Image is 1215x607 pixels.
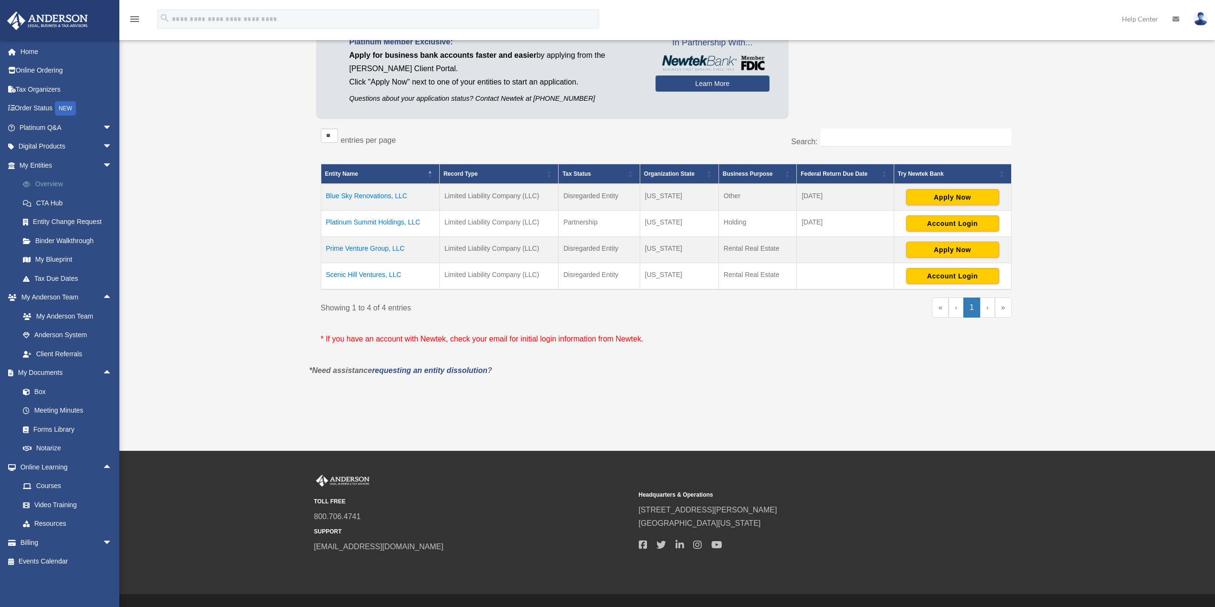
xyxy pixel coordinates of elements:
[906,268,999,284] button: Account Login
[314,543,444,551] a: [EMAIL_ADDRESS][DOMAIN_NAME]
[341,136,396,144] label: entries per page
[562,170,591,177] span: Tax Status
[13,344,127,363] a: Client Referrals
[13,175,127,194] a: Overview
[13,231,127,250] a: Binder Walkthrough
[103,288,122,308] span: arrow_drop_up
[7,363,127,383] a: My Documentsarrow_drop_up
[655,35,770,51] span: In Partnership With...
[559,210,640,236] td: Partnership
[906,272,999,279] a: Account Login
[13,439,127,458] a: Notarize
[103,156,122,175] span: arrow_drop_down
[797,210,894,236] td: [DATE]
[797,184,894,211] td: [DATE]
[13,326,127,345] a: Anderson System
[7,99,127,118] a: Order StatusNEW
[4,11,91,30] img: Anderson Advisors Platinum Portal
[103,137,122,157] span: arrow_drop_down
[559,236,640,263] td: Disregarded Entity
[321,236,439,263] td: Prime Venture Group, LLC
[559,164,640,184] th: Tax Status: Activate to sort
[13,382,127,401] a: Box
[7,552,127,571] a: Events Calendar
[559,184,640,211] td: Disregarded Entity
[13,420,127,439] a: Forms Library
[321,210,439,236] td: Platinum Summit Holdings, LLC
[321,184,439,211] td: Blue Sky Renovations, LLC
[718,236,796,263] td: Rental Real Estate
[559,263,640,289] td: Disregarded Entity
[655,75,770,92] a: Learn More
[980,298,995,318] a: Next
[718,164,796,184] th: Business Purpose: Activate to sort
[639,490,957,500] small: Headquarters & Operations
[640,184,718,211] td: [US_STATE]
[103,363,122,383] span: arrow_drop_up
[7,458,127,477] a: Online Learningarrow_drop_up
[349,93,641,105] p: Questions about your application status? Contact Newtek at [PHONE_NUMBER]
[963,298,980,318] a: 1
[7,118,127,137] a: Platinum Q&Aarrow_drop_down
[439,164,558,184] th: Record Type: Activate to sort
[639,519,761,527] a: [GEOGRAPHIC_DATA][US_STATE]
[13,269,127,288] a: Tax Due Dates
[103,118,122,138] span: arrow_drop_down
[7,533,127,552] a: Billingarrow_drop_down
[314,512,361,521] a: 800.706.4741
[718,263,796,289] td: Rental Real Estate
[644,170,695,177] span: Organization State
[7,80,127,99] a: Tax Organizers
[7,42,127,61] a: Home
[640,210,718,236] td: [US_STATE]
[13,477,127,496] a: Courses
[321,263,439,289] td: Scenic Hill Ventures, LLC
[797,164,894,184] th: Federal Return Due Date: Activate to sort
[13,213,127,232] a: Entity Change Request
[103,533,122,553] span: arrow_drop_down
[159,13,170,23] i: search
[444,170,478,177] span: Record Type
[7,288,127,307] a: My Anderson Teamarrow_drop_up
[640,263,718,289] td: [US_STATE]
[309,366,492,374] em: *Need assistance ?
[349,35,641,49] p: Platinum Member Exclusive:
[349,51,537,59] span: Apply for business bank accounts faster and easier
[639,506,777,514] a: [STREET_ADDRESS][PERSON_NAME]
[640,236,718,263] td: [US_STATE]
[321,164,439,184] th: Entity Name: Activate to invert sorting
[321,298,659,315] div: Showing 1 to 4 of 4 entries
[906,189,999,205] button: Apply Now
[898,168,997,180] span: Try Newtek Bank
[13,307,127,326] a: My Anderson Team
[439,236,558,263] td: Limited Liability Company (LLC)
[372,366,487,374] a: requesting an entity dissolution
[906,219,999,227] a: Account Login
[349,75,641,89] p: Click "Apply Now" next to one of your entities to start an application.
[129,13,140,25] i: menu
[321,332,1012,346] p: * If you have an account with Newtek, check your email for initial login information from Newtek.
[13,193,127,213] a: CTA Hub
[439,184,558,211] td: Limited Liability Company (LLC)
[314,527,632,537] small: SUPPORT
[13,495,127,514] a: Video Training
[13,514,127,533] a: Resources
[723,170,773,177] span: Business Purpose
[129,17,140,25] a: menu
[439,210,558,236] td: Limited Liability Company (LLC)
[894,164,1011,184] th: Try Newtek Bank : Activate to sort
[325,170,358,177] span: Entity Name
[906,242,999,258] button: Apply Now
[103,458,122,477] span: arrow_drop_up
[7,156,127,175] a: My Entitiesarrow_drop_down
[718,210,796,236] td: Holding
[55,101,76,116] div: NEW
[13,250,127,269] a: My Blueprint
[995,298,1012,318] a: Last
[349,49,641,75] p: by applying from the [PERSON_NAME] Client Portal.
[791,138,817,146] label: Search:
[718,184,796,211] td: Other
[314,475,371,487] img: Anderson Advisors Platinum Portal
[906,215,999,232] button: Account Login
[660,55,765,71] img: NewtekBankLogoSM.png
